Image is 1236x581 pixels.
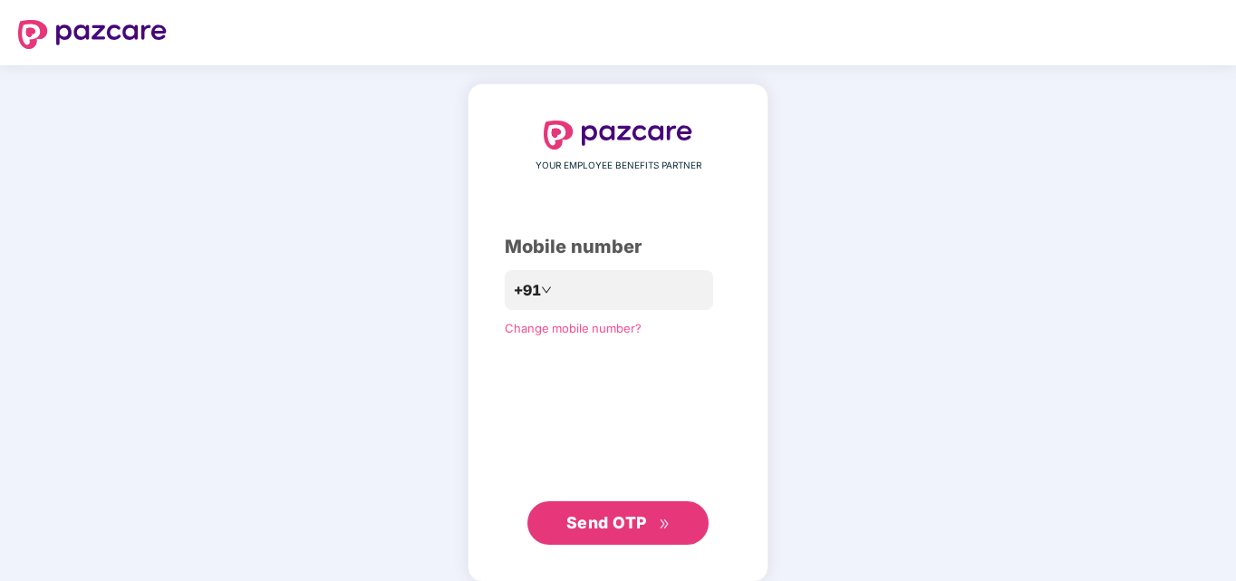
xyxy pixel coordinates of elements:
[514,279,541,302] span: +91
[505,233,731,261] div: Mobile number
[659,518,671,530] span: double-right
[527,501,709,545] button: Send OTPdouble-right
[18,20,167,49] img: logo
[544,121,692,150] img: logo
[566,513,647,532] span: Send OTP
[536,159,701,173] span: YOUR EMPLOYEE BENEFITS PARTNER
[505,321,642,335] a: Change mobile number?
[541,285,552,295] span: down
